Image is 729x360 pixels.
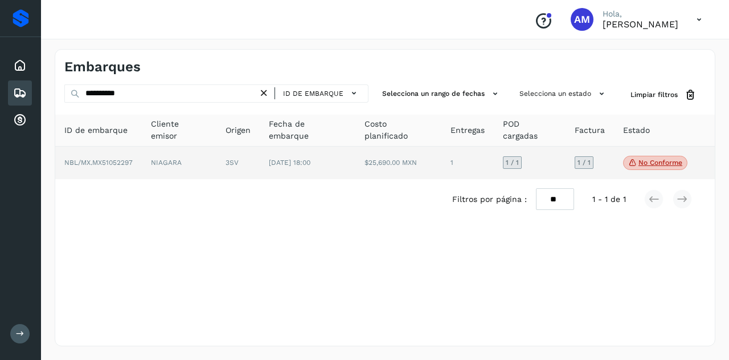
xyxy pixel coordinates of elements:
[142,147,216,180] td: NIAGARA
[452,193,527,205] span: Filtros por página :
[638,159,682,167] p: No conforme
[226,124,251,136] span: Origen
[283,88,343,99] span: ID de embarque
[216,147,260,180] td: 3SV
[578,159,591,166] span: 1 / 1
[8,53,32,78] div: Inicio
[355,147,441,180] td: $25,690.00 MXN
[515,84,612,103] button: Selecciona un estado
[506,159,519,166] span: 1 / 1
[450,124,485,136] span: Entregas
[623,124,650,136] span: Estado
[8,80,32,106] div: Embarques
[8,108,32,133] div: Cuentas por cobrar
[269,118,346,142] span: Fecha de embarque
[603,9,678,19] p: Hola,
[441,147,494,180] td: 1
[378,84,506,103] button: Selecciona un rango de fechas
[269,159,310,167] span: [DATE] 18:00
[630,90,678,100] span: Limpiar filtros
[151,118,207,142] span: Cliente emisor
[603,19,678,30] p: Angele Monserrat Manriquez Bisuett
[364,118,432,142] span: Costo planificado
[64,159,133,167] span: NBL/MX.MX51052297
[621,84,706,106] button: Limpiar filtros
[503,118,556,142] span: POD cargadas
[592,193,626,205] span: 1 - 1 de 1
[280,85,363,102] button: ID de embarque
[64,59,141,75] h4: Embarques
[575,124,605,136] span: Factura
[64,124,128,136] span: ID de embarque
